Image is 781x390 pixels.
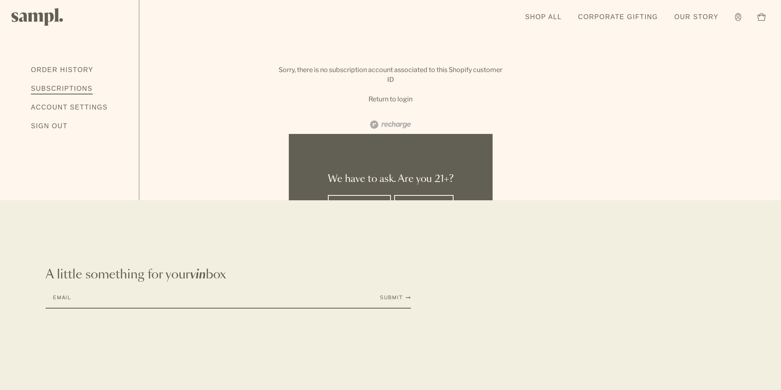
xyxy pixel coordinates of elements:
[574,8,662,26] a: Corporate Gifting
[11,8,63,26] img: Sampl logo
[328,173,454,185] h2: We have to ask. Are you 21+?
[456,263,478,274] a: Shop
[369,94,412,104] a: Return to login
[207,372,227,379] a: Terms
[456,233,540,256] button: Buy
[31,121,68,132] a: SIGN OUT
[597,371,605,379] img: Instagram
[670,8,723,26] a: Our Story
[159,372,199,379] li: © Sampl 2025
[328,195,391,217] button: Yes
[190,269,206,281] em: vin
[31,65,94,76] a: Order History
[521,8,566,26] a: Shop All
[456,282,474,292] a: Gift
[277,65,504,85] p: Sorry, there is no subscription account associated to this Shopify customer ID
[449,371,770,379] ul: social links
[46,267,411,282] p: A little something for your box
[370,121,411,129] img: Recharge logo
[11,370,441,380] ul: policy links
[31,84,93,94] a: Subscriptions
[456,300,537,311] a: Corporate Gifting
[394,195,453,217] button: No
[31,103,108,113] a: Account Settings
[456,256,540,324] div: Buy
[456,239,470,250] span: Buy
[380,294,411,301] button: Submit Newsletter Signup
